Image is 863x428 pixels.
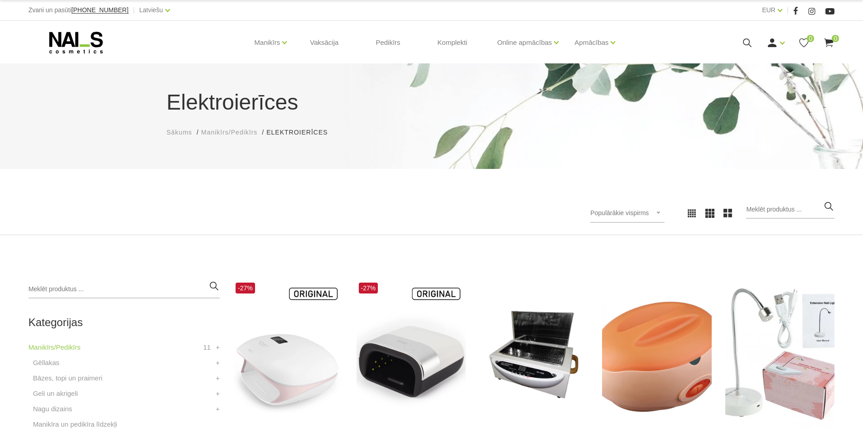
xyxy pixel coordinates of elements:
span: | [133,5,135,16]
div: Zvani un pasūti [29,5,129,16]
a: 0 [798,37,810,48]
span: Manikīrs/Pedikīrs [201,129,257,136]
h1: Elektroierīces [167,86,697,119]
a: EUR [762,5,776,15]
a: Latviešu [140,5,163,15]
span: Populārākie vispirms [590,209,649,216]
a: + [216,357,220,368]
a: Manikīrs/Pedikīrs [201,128,257,137]
a: Vaksācija [303,21,346,64]
a: [PHONE_NUMBER] [72,7,129,14]
a: Gēllakas [33,357,59,368]
a: + [216,404,220,414]
span: 11 [203,342,211,353]
span: 0 [832,35,839,42]
a: 0 [823,37,834,48]
span: [PHONE_NUMBER] [72,6,129,14]
a: Bāzes, topi un praimeri [33,373,102,384]
a: Manikīrs [255,24,280,61]
span: -27% [236,283,255,293]
span: 0 [807,35,814,42]
a: Komplekti [430,21,475,64]
a: + [216,342,220,353]
span: | [787,5,789,16]
a: + [216,388,220,399]
a: Apmācības [574,24,608,61]
a: Manikīrs/Pedikīrs [29,342,81,353]
a: + [216,373,220,384]
a: Pedikīrs [368,21,407,64]
a: Sākums [167,128,193,137]
a: Geli un akrigeli [33,388,78,399]
a: Online apmācības [497,24,552,61]
span: Sākums [167,129,193,136]
input: Meklēt produktus ... [746,201,834,219]
input: Meklēt produktus ... [29,280,220,298]
li: Elektroierīces [266,128,337,137]
h2: Kategorijas [29,317,220,328]
span: -27% [359,283,378,293]
a: Nagu dizains [33,404,72,414]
